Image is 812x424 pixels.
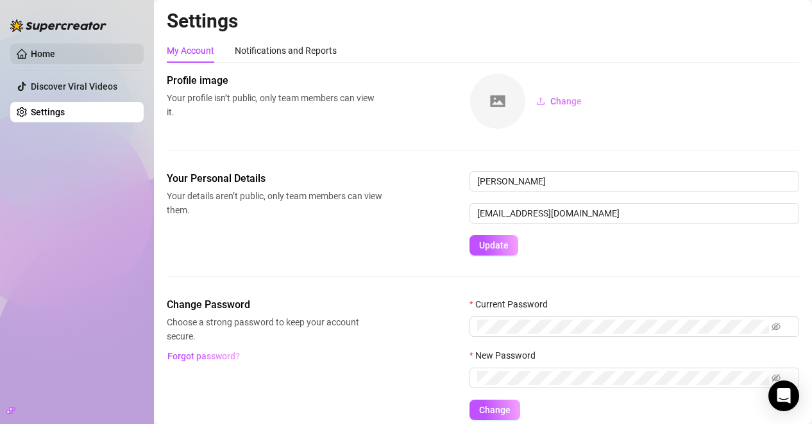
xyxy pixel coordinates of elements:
[479,405,511,415] span: Change
[167,44,214,58] div: My Account
[772,322,781,331] span: eye-invisible
[167,346,240,366] button: Forgot password?
[167,73,382,88] span: Profile image
[477,320,769,334] input: Current Password
[477,371,769,385] input: New Password
[10,19,106,32] img: logo-BBDzfeDw.svg
[167,351,240,361] span: Forgot password?
[772,373,781,382] span: eye-invisible
[469,171,799,192] input: Enter name
[469,235,518,256] button: Update
[235,44,337,58] div: Notifications and Reports
[167,315,382,343] span: Choose a strong password to keep your account secure.
[167,297,382,313] span: Change Password
[536,97,545,106] span: upload
[167,171,382,186] span: Your Personal Details
[469,297,556,311] label: Current Password
[31,107,65,117] a: Settings
[550,96,582,106] span: Change
[167,189,382,217] span: Your details aren’t public, only team members can view them.
[469,348,544,363] label: New Password
[469,203,799,224] input: Enter new email
[768,380,799,411] div: Open Intercom Messenger
[526,91,592,111] button: Change
[469,400,520,420] button: Change
[167,9,799,33] h2: Settings
[167,91,382,119] span: Your profile isn’t public, only team members can view it.
[31,49,55,59] a: Home
[470,74,525,129] img: square-placeholder.png
[6,406,15,415] span: build
[479,240,509,250] span: Update
[31,81,117,92] a: Discover Viral Videos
